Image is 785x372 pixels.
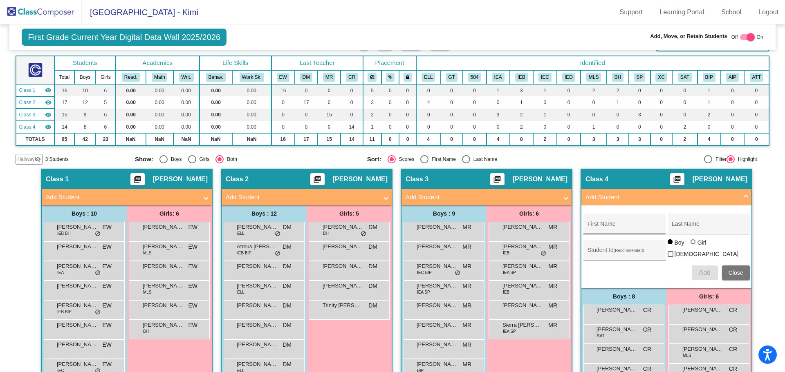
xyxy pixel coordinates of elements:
td: 0 [721,109,744,121]
td: 0 [271,121,295,133]
th: IEP-B [510,70,533,84]
td: 0.00 [173,84,200,96]
td: NaN [173,133,200,145]
td: 0.00 [200,109,232,121]
th: IEP-Speech only [629,70,650,84]
td: 0 [650,121,673,133]
th: Last Teacher [271,56,363,70]
td: 0 [744,84,769,96]
button: Print Students Details [490,173,505,185]
td: 2 [533,133,557,145]
td: 0 [557,84,581,96]
td: 3 [629,109,650,121]
td: 12 [74,96,96,109]
span: [GEOGRAPHIC_DATA] - Kimi [82,6,198,19]
th: Keep away students [363,70,381,84]
button: Behav. [206,73,226,82]
td: 0 [295,109,318,121]
div: Boys : 9 [401,205,487,222]
span: MR [548,223,557,232]
button: DM [300,73,312,82]
span: [PERSON_NAME] [417,223,458,231]
span: Add, Move, or Retain Students [650,32,727,40]
button: IEC [538,73,552,82]
td: 1 [607,96,629,109]
td: 0.00 [200,84,232,96]
td: 2 [698,109,721,121]
td: 4 [698,133,721,145]
td: Carissa Richey - No Class Name [16,121,54,133]
td: 14 [341,121,363,133]
span: [PERSON_NAME] [57,243,98,251]
td: NaN [146,133,173,145]
td: 0.00 [232,109,271,121]
div: Boy [674,238,684,247]
td: 0 [416,109,441,121]
th: Keep with teacher [399,70,416,84]
td: 0 [271,96,295,109]
th: Girls [96,70,116,84]
span: [PERSON_NAME] [693,175,747,183]
td: 65 [54,133,75,145]
button: MR [323,73,335,82]
span: [PERSON_NAME] [333,175,388,183]
span: Add [699,269,710,276]
td: 3 [629,133,650,145]
mat-icon: picture_as_pdf [312,175,322,187]
td: 0 [487,121,510,133]
span: EW [188,223,197,232]
span: Class 3 [19,111,35,118]
td: 2 [672,133,697,145]
div: Girl [697,238,706,247]
button: SAT [678,73,692,82]
button: CR [346,73,358,82]
td: 14 [341,133,363,145]
mat-panel-title: Add Student [406,193,558,202]
td: 0.00 [146,109,173,121]
td: 0 [744,109,769,121]
td: 16 [271,84,295,96]
th: Madeline Reed [318,70,341,84]
span: do_not_disturb_alt [275,231,280,237]
div: Add Student [581,205,751,288]
th: English Language Learner [416,70,441,84]
button: BH [612,73,624,82]
mat-expansion-panel-header: Add Student [401,189,572,205]
a: Learning Portal [653,6,711,19]
mat-icon: visibility [45,111,52,118]
td: 0 [672,84,697,96]
div: Boys : 12 [222,205,307,222]
a: Support [613,6,649,19]
th: 504 Plan [463,70,487,84]
div: Filter [712,156,727,163]
th: Gifted and Talented [441,70,463,84]
mat-radio-group: Select an option [367,155,593,163]
div: Girls [196,156,210,163]
span: MR [462,223,471,232]
td: 0 [650,109,673,121]
mat-icon: visibility [45,99,52,106]
span: Close [729,270,743,276]
td: 0 [650,96,673,109]
th: Behavior Concerns [607,70,629,84]
td: 0 [295,121,318,133]
div: Highlight [735,156,757,163]
span: DM [368,223,377,232]
mat-icon: visibility [45,87,52,94]
td: 15 [318,133,341,145]
td: 10 [74,84,96,96]
td: 0 [318,84,341,96]
th: Behavior Intervention Plan [698,70,721,84]
button: ELL [422,73,435,82]
td: 23 [96,133,116,145]
td: 0.00 [200,96,232,109]
button: EW [277,73,289,82]
td: 6 [96,84,116,96]
td: 0.00 [173,96,200,109]
mat-icon: picture_as_pdf [672,175,682,187]
span: 3 Students [45,156,68,163]
td: 0 [399,84,416,96]
td: 0 [318,121,341,133]
button: 504 [468,73,481,82]
th: Attendance Improvement Plan [721,70,744,84]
